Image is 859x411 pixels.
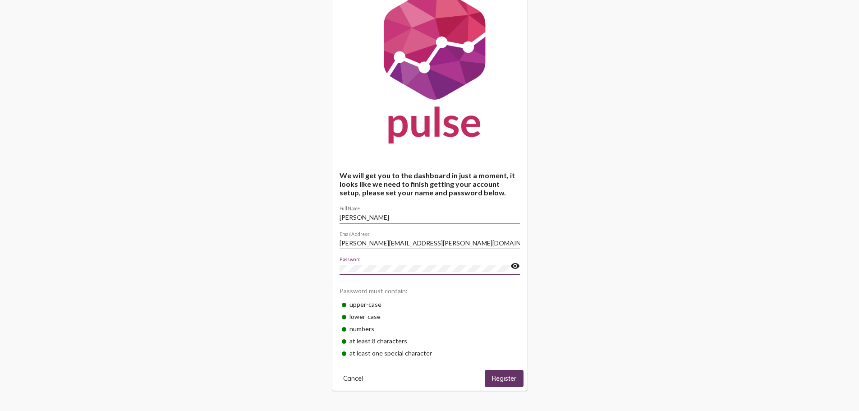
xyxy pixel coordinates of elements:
button: Register [485,370,524,387]
span: Cancel [343,374,363,383]
div: lower-case [340,310,520,323]
span: Register [492,375,516,383]
div: at least one special character [340,347,520,359]
div: upper-case [340,298,520,310]
button: Cancel [336,370,370,387]
mat-icon: visibility [510,261,520,272]
div: at least 8 characters [340,335,520,347]
h4: We will get you to the dashboard in just a moment, it looks like we need to finish getting your a... [340,171,520,197]
div: numbers [340,323,520,335]
div: Password must contain: [340,282,520,298]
